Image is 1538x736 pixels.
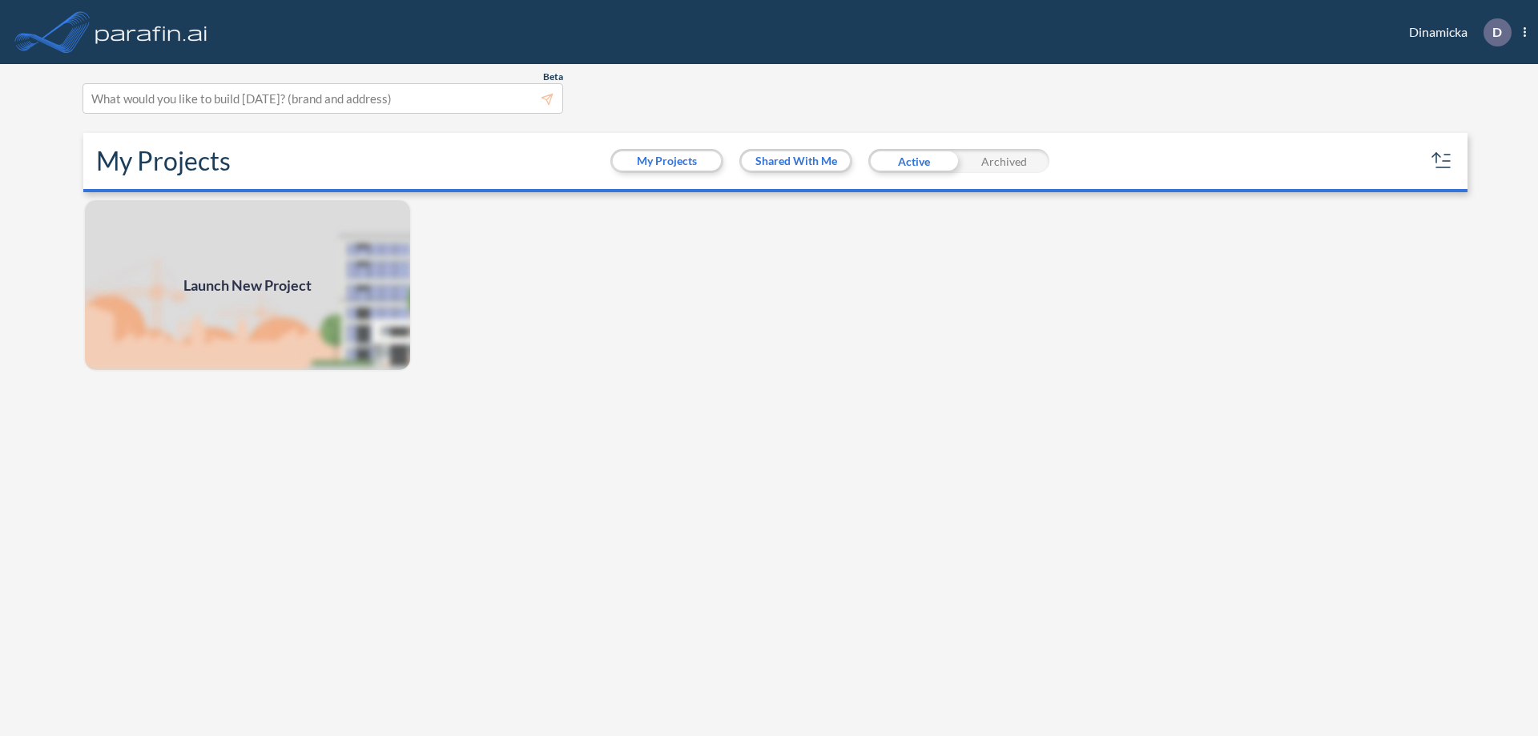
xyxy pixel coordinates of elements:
[868,149,959,173] div: Active
[742,151,850,171] button: Shared With Me
[83,199,412,372] img: add
[613,151,721,171] button: My Projects
[183,275,312,296] span: Launch New Project
[92,16,211,48] img: logo
[1385,18,1526,46] div: Dinamicka
[1429,148,1455,174] button: sort
[543,70,563,83] span: Beta
[96,146,231,176] h2: My Projects
[959,149,1049,173] div: Archived
[83,199,412,372] a: Launch New Project
[1492,25,1502,39] p: D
